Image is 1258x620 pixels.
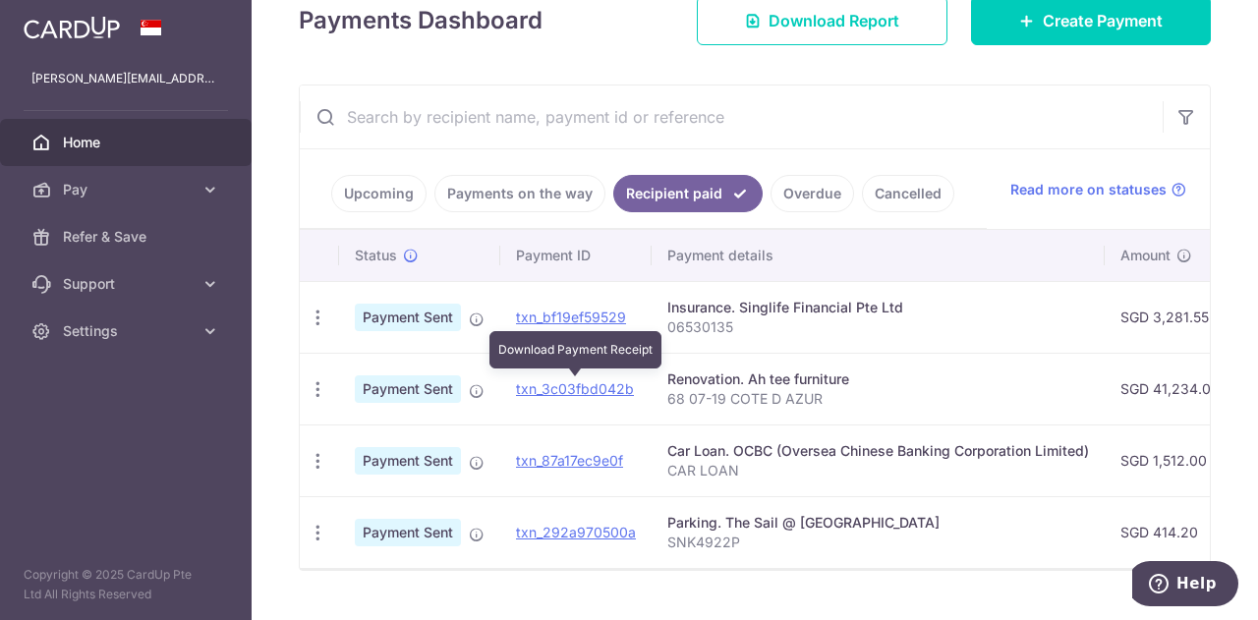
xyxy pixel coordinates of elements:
p: SNK4922P [667,533,1089,552]
span: Amount [1120,246,1171,265]
input: Search by recipient name, payment id or reference [300,85,1163,148]
span: Payment Sent [355,304,461,331]
span: Download Report [769,9,899,32]
span: Settings [63,321,193,341]
span: Payment Sent [355,447,461,475]
span: Read more on statuses [1010,180,1167,199]
td: SGD 3,281.55 [1105,281,1235,353]
img: CardUp [24,16,120,39]
a: txn_3c03fbd042b [516,380,634,397]
p: 68 07-19 COTE D AZUR [667,389,1089,409]
a: txn_87a17ec9e0f [516,452,623,469]
a: Payments on the way [434,175,605,212]
span: Payment Sent [355,519,461,546]
span: Create Payment [1043,9,1163,32]
div: Car Loan. OCBC (Oversea Chinese Banking Corporation Limited) [667,441,1089,461]
td: SGD 414.20 [1105,496,1235,568]
div: Download Payment Receipt [489,331,661,368]
p: [PERSON_NAME][EMAIL_ADDRESS][DOMAIN_NAME] [31,69,220,88]
a: Cancelled [862,175,954,212]
td: SGD 41,234.00 [1105,353,1235,424]
th: Payment details [652,230,1105,281]
p: 06530135 [667,317,1089,337]
span: Payment Sent [355,375,461,403]
span: Pay [63,180,193,199]
a: Upcoming [331,175,427,212]
iframe: Opens a widget where you can find more information [1132,561,1238,610]
a: Recipient paid [613,175,763,212]
div: Insurance. Singlife Financial Pte Ltd [667,298,1089,317]
a: txn_bf19ef59529 [516,309,626,325]
span: Refer & Save [63,227,193,247]
span: Status [355,246,397,265]
td: SGD 1,512.00 [1105,424,1235,496]
p: CAR LOAN [667,461,1089,480]
div: Renovation. Ah tee furniture [667,369,1089,389]
div: Parking. The Sail @ [GEOGRAPHIC_DATA] [667,513,1089,533]
a: Overdue [771,175,854,212]
a: txn_292a970500a [516,524,636,540]
th: Payment ID [500,230,652,281]
span: Home [63,133,193,152]
span: Support [63,274,193,294]
h4: Payments Dashboard [299,3,543,38]
a: Read more on statuses [1010,180,1186,199]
